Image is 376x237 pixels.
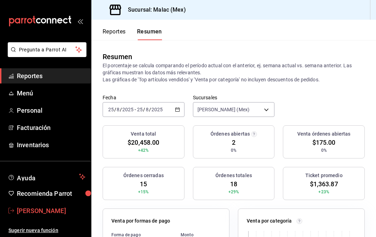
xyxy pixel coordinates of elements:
label: Fecha [103,95,184,100]
span: 2 [232,138,235,147]
button: open_drawer_menu [77,18,83,24]
span: Menú [17,88,85,98]
button: Resumen [137,28,162,40]
span: / [143,107,145,112]
input: -- [145,107,149,112]
div: navigation tabs [103,28,162,40]
span: +42% [138,147,149,154]
span: / [120,107,122,112]
a: Pregunta a Parrot AI [5,51,86,58]
h3: Ticket promedio [305,172,343,179]
span: 15 [140,179,147,189]
span: $175.00 [312,138,336,147]
span: Inventarios [17,140,85,150]
p: Venta por categoría [247,217,292,225]
h3: Venta órdenes abiertas [297,130,351,138]
label: Sucursales [193,95,275,100]
span: +29% [228,189,239,195]
h3: Órdenes cerradas [123,172,164,179]
span: $20,458.00 [128,138,159,147]
h3: Órdenes abiertas [210,130,250,138]
input: -- [116,107,120,112]
span: Sugerir nueva función [8,227,85,234]
span: Facturación [17,123,85,132]
span: / [149,107,151,112]
input: ---- [151,107,163,112]
input: -- [108,107,114,112]
p: Venta por formas de pago [111,217,170,225]
span: 18 [230,179,237,189]
span: $1,363.87 [310,179,338,189]
span: [PERSON_NAME] [17,206,85,216]
span: [PERSON_NAME] (Mex) [197,106,250,113]
span: Pregunta a Parrot AI [19,46,76,54]
span: / [114,107,116,112]
span: Ayuda [17,173,76,181]
span: Reportes [17,71,85,81]
span: +23% [318,189,329,195]
input: -- [137,107,143,112]
span: 0% [231,147,236,154]
span: Personal [17,106,85,115]
h3: Órdenes totales [215,172,252,179]
p: El porcentaje se calcula comparando el período actual con el anterior, ej. semana actual vs. sema... [103,62,365,83]
h3: Venta total [131,130,156,138]
span: 0% [321,147,327,154]
span: +15% [138,189,149,195]
div: Resumen [103,51,132,62]
button: Reportes [103,28,126,40]
button: Pregunta a Parrot AI [8,42,86,57]
h3: Sucursal: Malac (Mex) [122,6,186,14]
input: ---- [122,107,134,112]
span: - [135,107,136,112]
span: Recomienda Parrot [17,189,85,198]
